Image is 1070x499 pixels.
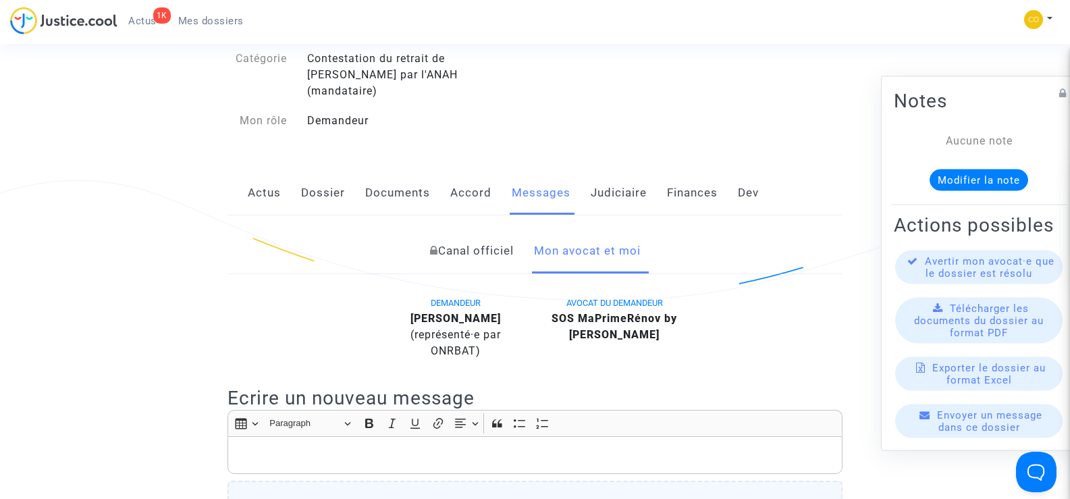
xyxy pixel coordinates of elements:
[512,171,570,215] a: Messages
[937,409,1042,433] span: Envoyer un message dans ce dossier
[914,302,1044,338] span: Télécharger les documents du dossier au format PDF
[591,171,647,215] a: Judiciaire
[263,413,356,434] button: Paragraph
[431,298,481,308] span: DEMANDEUR
[1024,10,1043,29] img: 84a266a8493598cb3cce1313e02c3431
[178,15,244,27] span: Mes dossiers
[534,229,641,273] a: Mon avocat et moi
[410,328,501,357] span: (représenté·e par ONRBAT)
[128,15,157,27] span: Actus
[228,386,842,410] h2: Ecrire un nouveau message
[450,171,491,215] a: Accord
[153,7,171,24] div: 1K
[1016,452,1056,492] iframe: Help Scout Beacon - Open
[566,298,663,308] span: AVOCAT DU DEMANDEUR
[297,113,535,129] div: Demandeur
[217,113,297,129] div: Mon rôle
[10,7,117,34] img: jc-logo.svg
[248,171,281,215] a: Actus
[894,213,1064,236] h2: Actions possibles
[228,410,842,436] div: Editor toolbar
[297,51,535,99] div: Contestation du retrait de [PERSON_NAME] par l'ANAH (mandataire)
[894,88,1064,112] h2: Notes
[228,436,842,474] div: Rich Text Editor, main
[925,255,1054,279] span: Avertir mon avocat·e que le dossier est résolu
[301,171,345,215] a: Dossier
[738,171,759,215] a: Dev
[167,11,255,31] a: Mes dossiers
[667,171,718,215] a: Finances
[930,169,1028,190] button: Modifier la note
[552,312,677,341] b: SOS MaPrimeRénov by [PERSON_NAME]
[932,361,1046,386] span: Exporter le dossier au format Excel
[914,132,1044,149] div: Aucune note
[410,312,501,325] b: [PERSON_NAME]
[365,171,430,215] a: Documents
[430,229,514,273] a: Canal officiel
[217,51,297,99] div: Catégorie
[269,415,340,431] span: Paragraph
[117,11,167,31] a: 1KActus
